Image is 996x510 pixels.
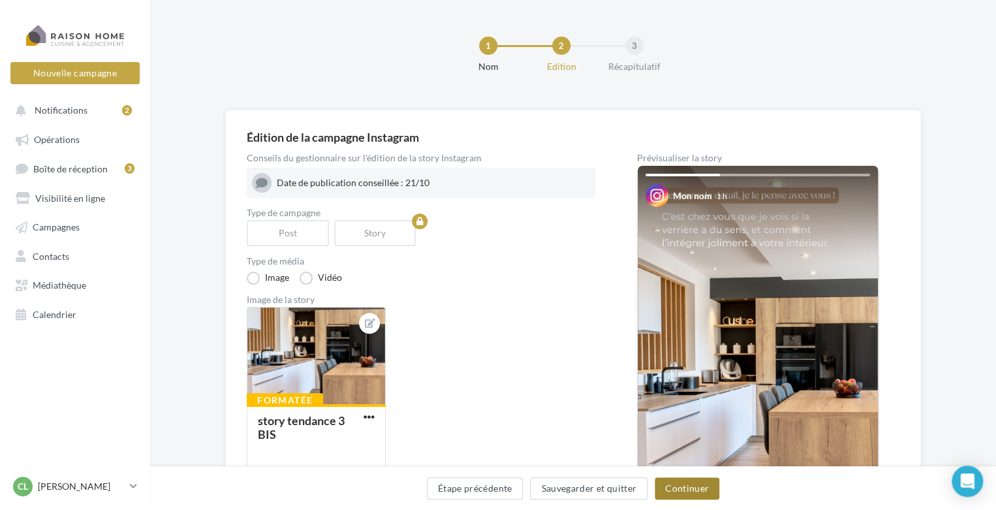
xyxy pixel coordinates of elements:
[33,308,76,319] span: Calendrier
[593,60,676,73] div: Récapitulatif
[673,189,712,202] div: Mon nom
[35,104,87,116] span: Notifications
[8,214,142,238] a: Campagnes
[33,250,69,261] span: Contacts
[35,192,105,203] span: Visibilité en ligne
[258,413,345,441] div: story tendance 3 BIS
[247,295,595,304] div: Image de la story
[247,393,323,407] div: Formatée
[247,208,595,217] label: Type de campagne
[637,153,879,163] div: Prévisualiser la story
[952,466,983,497] div: Open Intercom Messenger
[8,185,142,209] a: Visibilité en ligne
[125,163,134,174] div: 3
[427,477,523,500] button: Étape précédente
[247,153,595,163] div: Conseils du gestionnaire sur l'édition de la story Instagram
[247,257,595,266] label: Type de média
[34,134,80,145] span: Opérations
[247,272,289,285] label: Image
[717,191,727,202] div: 1 h
[8,127,142,150] a: Opérations
[8,272,142,296] a: Médiathèque
[38,480,125,493] p: [PERSON_NAME]
[8,156,142,180] a: Boîte de réception3
[33,221,80,232] span: Campagnes
[479,37,497,55] div: 1
[552,37,570,55] div: 2
[8,302,142,325] a: Calendrier
[10,474,140,499] a: Cl [PERSON_NAME]
[655,477,719,500] button: Continuer
[530,477,647,500] button: Sauvegarder et quitter
[300,272,342,285] label: Vidéo
[446,60,530,73] div: Nom
[33,163,108,174] span: Boîte de réception
[520,60,603,73] div: Edition
[247,131,899,143] div: Édition de la campagne Instagram
[277,176,590,189] div: Date de publication conseillée : 21/10
[10,62,140,84] button: Nouvelle campagne
[8,98,137,121] button: Notifications 2
[625,37,644,55] div: 3
[122,105,132,116] div: 2
[18,480,28,493] span: Cl
[33,279,86,291] span: Médiathèque
[8,244,142,267] a: Contacts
